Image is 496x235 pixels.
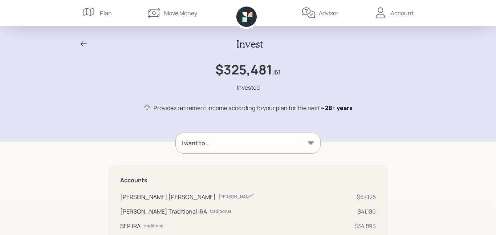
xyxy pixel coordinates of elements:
[164,9,197,17] div: Move Money
[357,193,376,201] div: $67,125
[391,9,414,17] div: Account
[210,208,231,215] div: traditional
[236,38,263,50] h2: Invest
[100,9,112,17] div: Plan
[154,104,353,112] div: Provides retirement income according to your plan for the next
[358,207,376,216] div: $41,180
[219,194,254,200] div: [PERSON_NAME]
[237,83,260,92] div: Invested
[354,222,376,230] div: $34,893
[120,177,376,184] h5: Accounts
[120,207,207,216] div: [PERSON_NAME] Traditional IRA
[182,139,210,147] div: I want to...
[120,222,141,230] div: SEP IRA
[120,193,216,201] div: [PERSON_NAME] [PERSON_NAME]
[143,223,164,229] div: traditional
[215,62,272,77] h1: $325,481
[319,9,338,17] div: Advisor
[321,104,353,112] span: ~ 28+ years
[272,68,281,76] h4: .61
